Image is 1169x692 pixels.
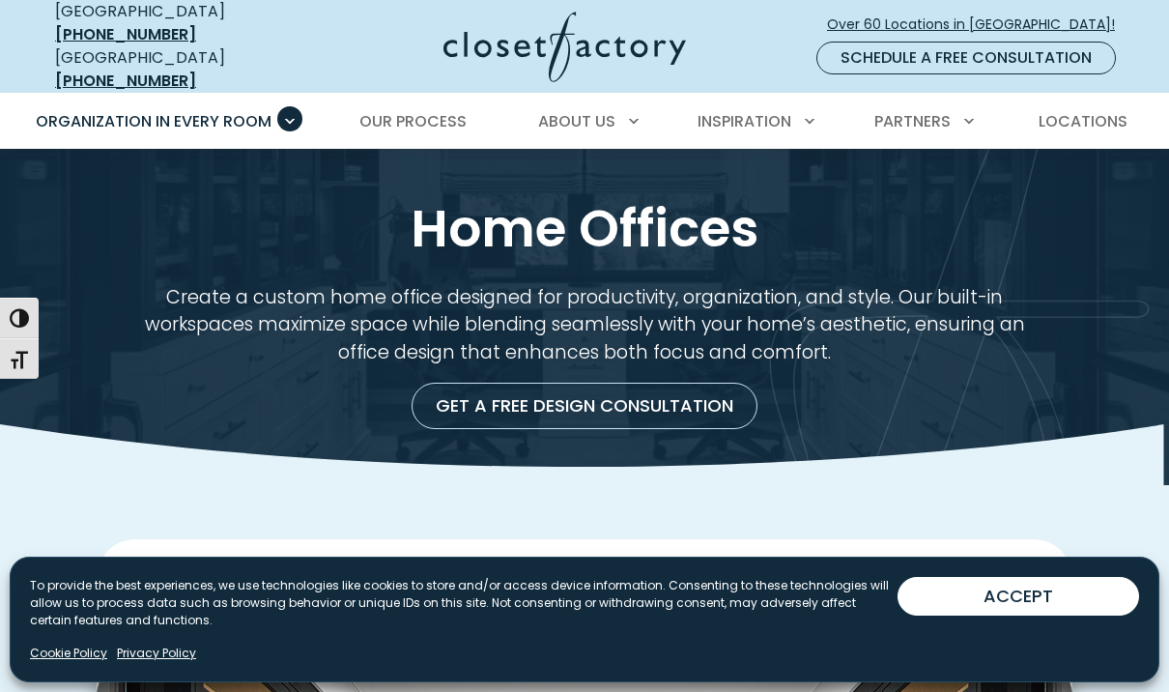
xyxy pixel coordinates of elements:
span: Custom Home Offices for Every [335,553,834,598]
span: About Us [538,110,615,132]
span: Locations [1039,110,1127,132]
p: To provide the best experiences, we use technologies like cookies to store and/or access device i... [30,577,898,629]
p: Create a custom home office designed for productivity, organization, and style. Our built-in work... [142,284,1027,367]
span: Partners [874,110,951,132]
div: [GEOGRAPHIC_DATA] [55,46,292,93]
a: [PHONE_NUMBER] [55,23,196,45]
span: Our Process [359,110,467,132]
a: Get a Free Design Consultation [412,383,757,429]
span: Inspiration [698,110,791,132]
img: Closet Factory Logo [443,12,686,82]
a: Over 60 Locations in [GEOGRAPHIC_DATA]! [826,8,1131,42]
a: Privacy Policy [117,645,196,662]
nav: Primary Menu [22,95,1147,149]
a: Schedule a Free Consultation [816,42,1116,74]
h1: Home Offices [51,198,1118,261]
span: Organization in Every Room [36,110,271,132]
button: ACCEPT [898,577,1139,616]
a: [PHONE_NUMBER] [55,70,196,92]
span: Over 60 Locations in [GEOGRAPHIC_DATA]! [827,14,1130,35]
a: Cookie Policy [30,645,107,662]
